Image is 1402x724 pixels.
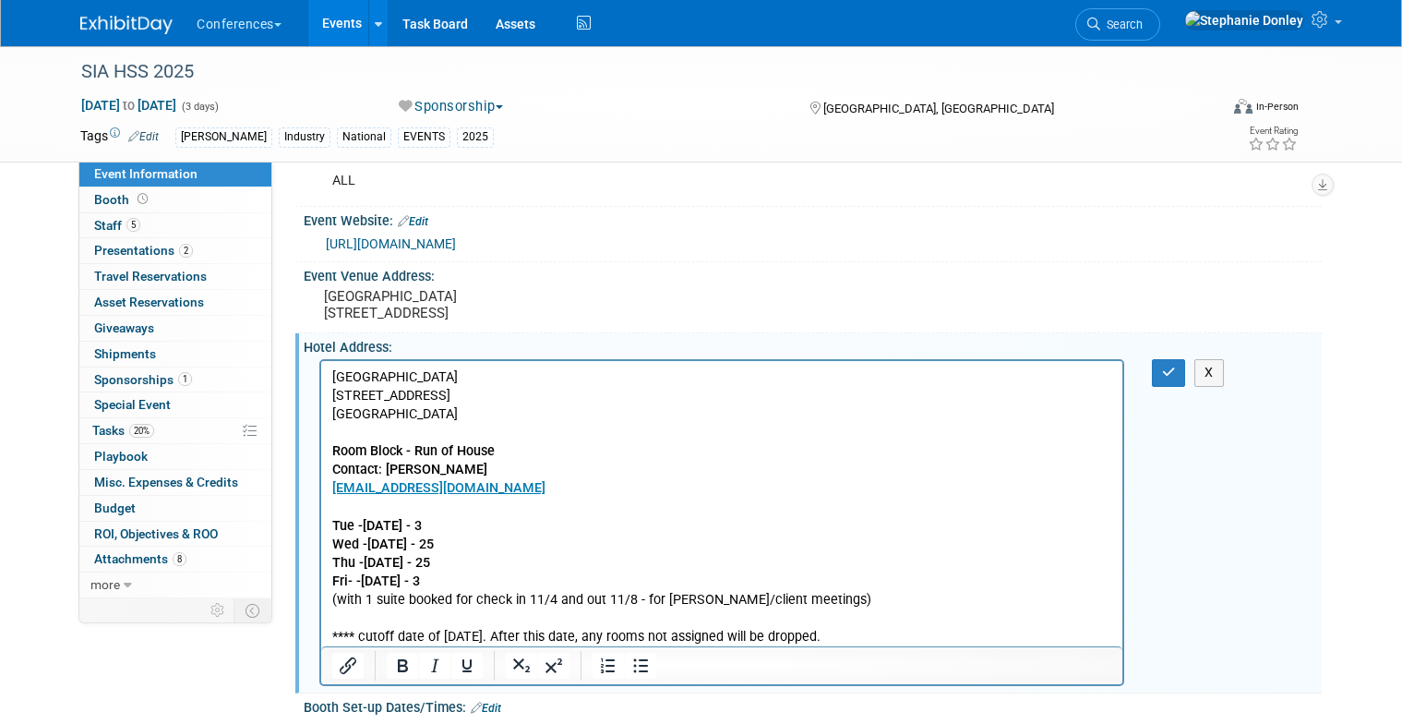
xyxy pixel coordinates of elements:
div: EVENTS [398,127,450,147]
pre: [GEOGRAPHIC_DATA] [STREET_ADDRESS] [324,288,708,321]
span: (3 days) [180,101,219,113]
a: Event Information [79,162,271,187]
div: ALL [319,163,1124,199]
div: Hotel Address: [304,333,1322,356]
span: Booth [94,192,151,207]
button: Superscript [538,653,569,679]
span: 20% [129,424,154,438]
a: [URL][DOMAIN_NAME] [326,236,456,251]
div: [PERSON_NAME] [175,127,272,147]
a: Budget [79,496,271,521]
span: to [120,98,138,113]
img: Format-Inperson.png [1234,99,1252,114]
span: more [90,577,120,592]
div: Event Rating [1248,127,1298,136]
iframe: Rich Text Area [321,361,1122,646]
a: ROI, Objectives & ROO [79,522,271,547]
span: Sponsorships [94,372,192,387]
td: Tags [80,127,159,148]
td: Toggle Event Tabs [234,598,272,622]
button: Bullet list [625,653,656,679]
span: 5 [126,218,140,232]
span: Attachments [94,551,186,566]
a: Presentations2 [79,238,271,263]
div: Event Venue Address: [304,262,1322,285]
span: Shipments [94,346,156,361]
a: Attachments8 [79,547,271,572]
span: 1 [178,372,192,386]
a: Edit [398,215,428,228]
div: National [337,127,391,147]
img: ExhibitDay [80,16,173,34]
a: more [79,573,271,597]
a: Booth [79,187,271,212]
a: Shipments [79,342,271,367]
span: Giveaways [94,320,154,335]
span: [DATE] [DATE] [80,97,177,114]
a: Misc. Expenses & Credits [79,470,271,495]
a: Tasks20% [79,418,271,443]
div: Event Format [1119,96,1299,124]
div: Industry [279,127,330,147]
div: SIA HSS 2025 [75,55,1195,89]
span: Event Information [94,166,198,181]
button: Insert/edit link [332,653,364,679]
div: Booth Set-up Dates/Times: [304,694,1322,718]
span: 2 [179,244,193,258]
img: Stephanie Donley [1184,10,1304,30]
a: Special Event [79,392,271,417]
a: Search [1075,8,1160,41]
a: Staff5 [79,213,271,238]
button: Subscript [506,653,537,679]
a: Sponsorships1 [79,368,271,392]
a: Edit [471,702,501,715]
a: Playbook [79,444,271,469]
td: Personalize Event Tab Strip [202,598,234,622]
span: Asset Reservations [94,295,204,309]
button: Underline [451,653,483,679]
span: Presentations [94,243,193,258]
span: Booth not reserved yet [134,192,151,206]
span: Search [1100,18,1143,31]
button: X [1194,359,1224,386]
a: Travel Reservations [79,264,271,289]
button: Italic [419,653,450,679]
div: Event Website: [304,207,1322,231]
button: Numbered list [593,653,624,679]
span: Staff [94,218,140,233]
a: Edit [128,130,159,143]
span: Misc. Expenses & Credits [94,475,238,489]
span: Budget [94,501,136,515]
button: Sponsorship [392,97,510,116]
span: Playbook [94,449,148,464]
button: Bold [387,653,418,679]
span: [GEOGRAPHIC_DATA], [GEOGRAPHIC_DATA] [823,102,1054,115]
span: Special Event [94,397,171,412]
div: 2025 [457,127,494,147]
span: ROI, Objectives & ROO [94,526,218,541]
span: 8 [173,552,186,566]
a: Asset Reservations [79,290,271,315]
div: In-Person [1255,100,1299,114]
span: Travel Reservations [94,269,207,284]
span: Tasks [92,423,154,438]
a: Giveaways [79,316,271,341]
